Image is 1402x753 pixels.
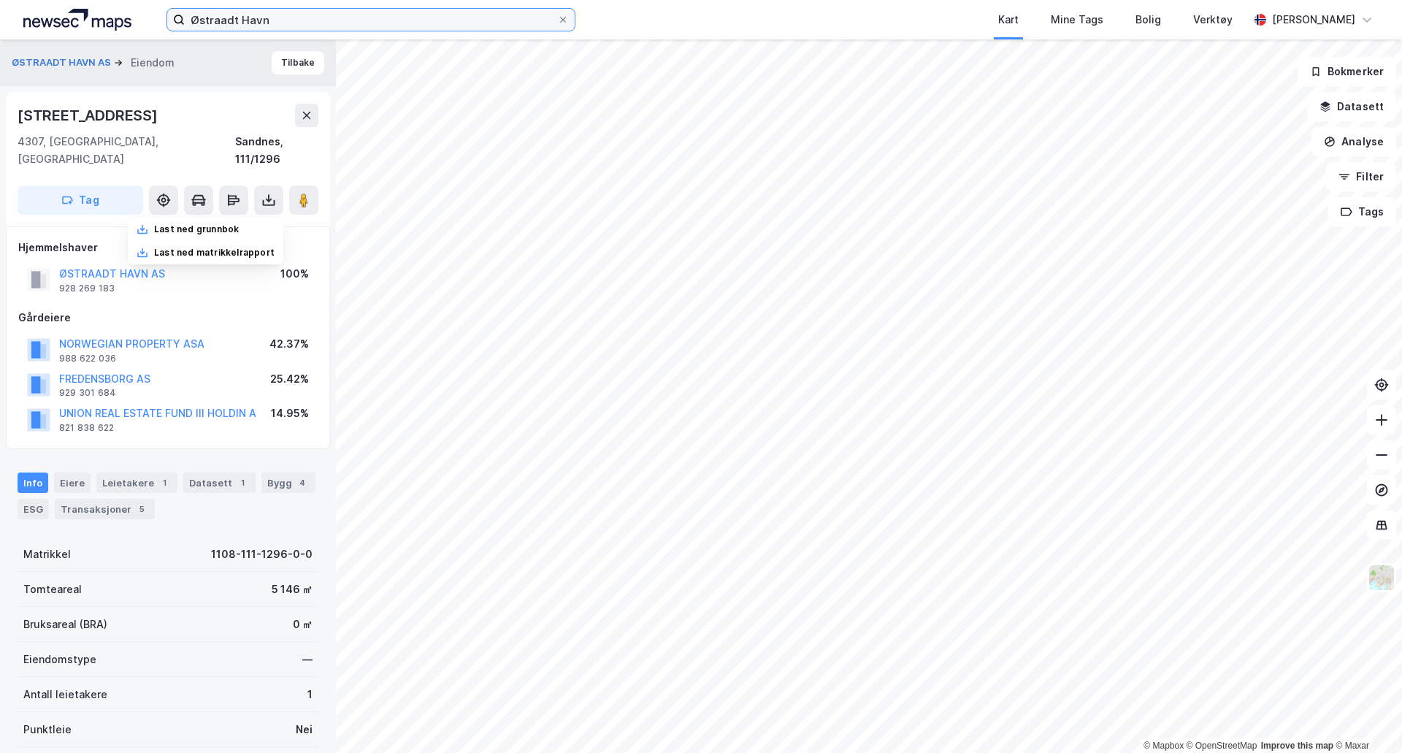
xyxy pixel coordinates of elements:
[296,721,313,738] div: Nei
[1144,741,1184,751] a: Mapbox
[55,499,155,519] div: Transaksjoner
[23,651,96,668] div: Eiendomstype
[18,104,161,127] div: [STREET_ADDRESS]
[183,473,256,493] div: Datasett
[1368,564,1395,592] img: Z
[185,9,557,31] input: Søk på adresse, matrikkel, gårdeiere, leietakere eller personer
[269,335,309,353] div: 42.37%
[295,475,310,490] div: 4
[18,473,48,493] div: Info
[23,546,71,563] div: Matrikkel
[18,133,235,168] div: 4307, [GEOGRAPHIC_DATA], [GEOGRAPHIC_DATA]
[12,56,114,70] button: ØSTRAADT HAVN AS
[1261,741,1333,751] a: Improve this map
[271,405,309,422] div: 14.95%
[1329,683,1402,753] div: Kontrollprogram for chat
[302,651,313,668] div: —
[18,309,318,326] div: Gårdeiere
[1326,162,1396,191] button: Filter
[211,546,313,563] div: 1108-111-1296-0-0
[307,686,313,703] div: 1
[157,475,172,490] div: 1
[23,9,131,31] img: logo.a4113a55bc3d86da70a041830d287a7e.svg
[272,51,324,74] button: Tilbake
[18,499,49,519] div: ESG
[1187,741,1257,751] a: OpenStreetMap
[18,239,318,256] div: Hjemmelshaver
[134,502,149,516] div: 5
[998,11,1019,28] div: Kart
[23,686,107,703] div: Antall leietakere
[23,581,82,598] div: Tomteareal
[154,247,275,259] div: Last ned matrikkelrapport
[293,616,313,633] div: 0 ㎡
[261,473,315,493] div: Bygg
[131,54,175,72] div: Eiendom
[1298,57,1396,86] button: Bokmerker
[54,473,91,493] div: Eiere
[59,422,114,434] div: 821 838 622
[1051,11,1103,28] div: Mine Tags
[1307,92,1396,121] button: Datasett
[1328,197,1396,226] button: Tags
[154,223,239,235] div: Last ned grunnbok
[280,265,309,283] div: 100%
[1272,11,1355,28] div: [PERSON_NAME]
[23,616,107,633] div: Bruksareal (BRA)
[59,387,116,399] div: 929 301 684
[96,473,177,493] div: Leietakere
[235,133,318,168] div: Sandnes, 111/1296
[23,721,72,738] div: Punktleie
[59,283,115,294] div: 928 269 183
[59,353,116,364] div: 988 622 036
[270,370,309,388] div: 25.42%
[1329,683,1402,753] iframe: Chat Widget
[1135,11,1161,28] div: Bolig
[18,186,143,215] button: Tag
[272,581,313,598] div: 5 146 ㎡
[1193,11,1233,28] div: Verktøy
[235,475,250,490] div: 1
[1311,127,1396,156] button: Analyse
